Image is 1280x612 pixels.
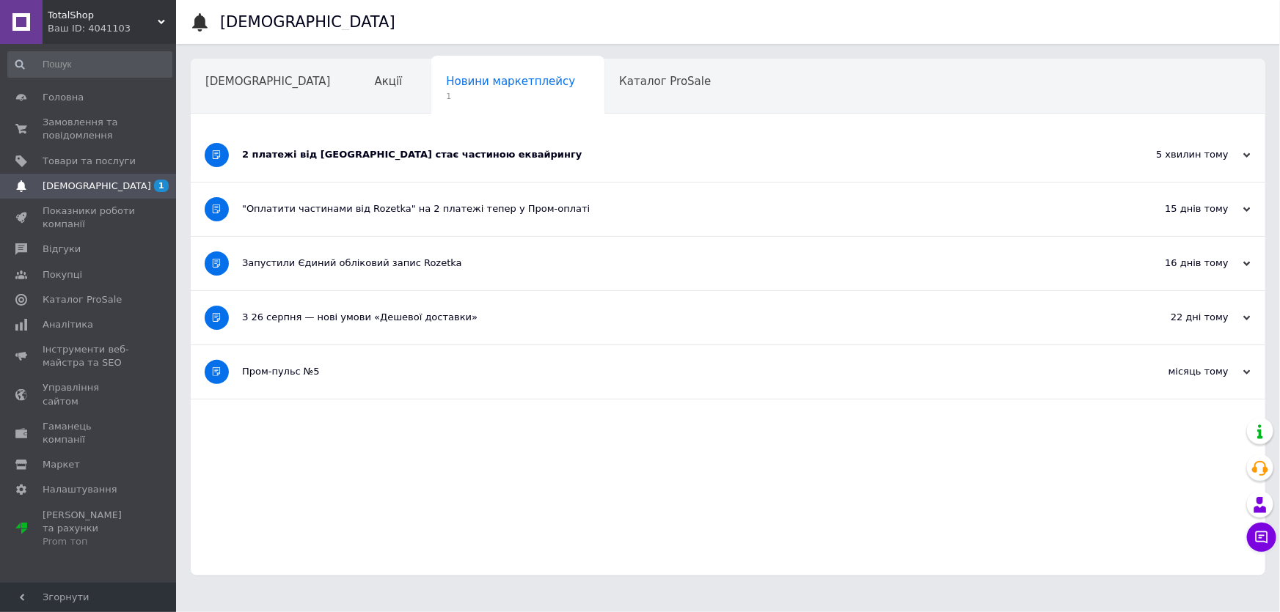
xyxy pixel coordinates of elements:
span: TotalShop [48,9,158,22]
span: Налаштування [43,483,117,496]
span: Замовлення та повідомлення [43,116,136,142]
button: Чат з покупцем [1247,523,1276,552]
span: Головна [43,91,84,104]
span: Аналітика [43,318,93,331]
span: Гаманець компанії [43,420,136,446]
div: 2 платежі від [GEOGRAPHIC_DATA] стає частиною еквайрингу [242,148,1104,161]
h1: [DEMOGRAPHIC_DATA] [220,13,395,31]
span: Каталог ProSale [619,75,711,88]
div: Prom топ [43,535,136,548]
span: [PERSON_NAME] та рахунки [43,509,136,549]
span: Товари та послуги [43,155,136,168]
span: Покупці [43,268,82,281]
span: [DEMOGRAPHIC_DATA] [205,75,331,88]
div: місяць тому [1104,365,1251,378]
span: Акції [375,75,403,88]
div: Ваш ID: 4041103 [48,22,176,35]
span: Новини маркетплейсу [446,75,575,88]
span: [DEMOGRAPHIC_DATA] [43,180,151,193]
div: Пром-пульс №5 [242,365,1104,378]
div: 5 хвилин тому [1104,148,1251,161]
span: Відгуки [43,243,81,256]
div: 15 днів тому [1104,202,1251,215]
span: 1 [154,180,169,192]
div: З 26 серпня — нові умови «Дешевої доставки» [242,311,1104,324]
span: Інструменти веб-майстра та SEO [43,343,136,369]
span: Показники роботи компанії [43,204,136,231]
input: Пошук [7,51,172,78]
span: Каталог ProSale [43,293,122,306]
div: "Оплатити частинами від Rozetka" на 2 платежі тепер у Пром-оплаті [242,202,1104,215]
span: Управління сайтом [43,381,136,408]
span: 1 [446,91,575,102]
div: 22 дні тому [1104,311,1251,324]
div: Запустили Єдиний обліковий запис Rozetka [242,257,1104,270]
div: 16 днів тому [1104,257,1251,270]
span: Маркет [43,458,80,471]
